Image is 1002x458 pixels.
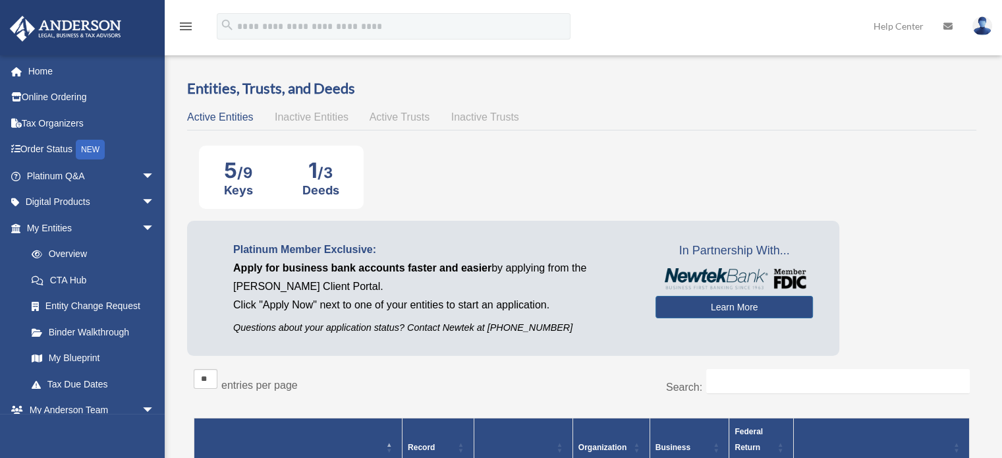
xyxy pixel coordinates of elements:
div: Keys [224,183,253,197]
i: search [220,18,235,32]
i: menu [178,18,194,34]
a: My Blueprint [18,345,168,372]
div: NEW [76,140,105,159]
span: Apply for business bank accounts faster and easier [233,262,491,273]
span: Inactive Entities [275,111,348,123]
a: Digital Productsarrow_drop_down [9,189,175,215]
a: Tax Due Dates [18,371,168,397]
a: My Entitiesarrow_drop_down [9,215,168,241]
label: Search: [666,382,702,393]
a: Entity Change Request [18,293,168,320]
span: /9 [237,164,252,181]
a: Binder Walkthrough [18,319,168,345]
a: Learn More [655,296,813,318]
a: Overview [18,241,161,268]
span: /3 [318,164,333,181]
span: arrow_drop_down [142,189,168,216]
div: Deeds [302,183,339,197]
a: My Anderson Teamarrow_drop_down [9,397,175,424]
img: User Pic [972,16,992,36]
span: arrow_drop_down [142,215,168,242]
a: Home [9,58,175,84]
p: Platinum Member Exclusive: [233,241,636,259]
a: Tax Organizers [9,110,175,136]
span: Active Entities [187,111,253,123]
a: Platinum Q&Aarrow_drop_down [9,163,175,189]
span: arrow_drop_down [142,397,168,424]
h3: Entities, Trusts, and Deeds [187,78,976,99]
span: In Partnership With... [655,241,813,262]
span: Inactive Trusts [451,111,519,123]
a: Online Ordering [9,84,175,111]
span: Active Trusts [370,111,430,123]
a: CTA Hub [18,267,168,293]
img: Anderson Advisors Platinum Portal [6,16,125,42]
p: Click "Apply Now" next to one of your entities to start an application. [233,296,636,314]
span: arrow_drop_down [142,163,168,190]
img: NewtekBankLogoSM.png [662,268,806,289]
div: 5 [224,157,253,183]
label: entries per page [221,380,298,391]
p: by applying from the [PERSON_NAME] Client Portal. [233,259,636,296]
a: menu [178,23,194,34]
a: Order StatusNEW [9,136,175,163]
div: 1 [302,157,339,183]
p: Questions about your application status? Contact Newtek at [PHONE_NUMBER] [233,320,636,336]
